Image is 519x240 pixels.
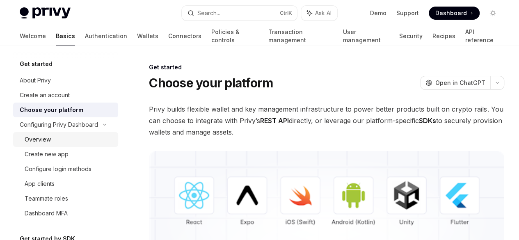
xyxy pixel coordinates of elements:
[25,208,68,218] div: Dashboard MFA
[20,26,46,46] a: Welcome
[465,26,499,46] a: API reference
[399,26,422,46] a: Security
[301,6,337,21] button: Ask AI
[13,162,118,176] a: Configure login methods
[13,176,118,191] a: App clients
[25,135,51,144] div: Overview
[25,164,91,174] div: Configure login methods
[280,10,292,16] span: Ctrl K
[13,206,118,221] a: Dashboard MFA
[13,88,118,103] a: Create an account
[211,26,258,46] a: Policies & controls
[20,75,51,85] div: About Privy
[168,26,201,46] a: Connectors
[149,63,504,71] div: Get started
[396,9,419,17] a: Support
[260,117,289,125] strong: REST API
[149,75,273,90] h1: Choose your platform
[13,147,118,162] a: Create new app
[343,26,389,46] a: User management
[435,9,467,17] span: Dashboard
[25,179,55,189] div: App clients
[85,26,127,46] a: Authentication
[20,59,53,69] h5: Get started
[20,120,98,130] div: Configuring Privy Dashboard
[13,73,118,88] a: About Privy
[370,9,386,17] a: Demo
[13,191,118,206] a: Teammate roles
[13,103,118,117] a: Choose your platform
[420,76,490,90] button: Open in ChatGPT
[486,7,499,20] button: Toggle dark mode
[268,26,333,46] a: Transaction management
[432,26,455,46] a: Recipes
[137,26,158,46] a: Wallets
[149,103,504,138] span: Privy builds flexible wallet and key management infrastructure to power better products built on ...
[20,7,71,19] img: light logo
[56,26,75,46] a: Basics
[182,6,297,21] button: Search...CtrlK
[13,132,118,147] a: Overview
[20,105,83,115] div: Choose your platform
[419,117,436,125] strong: SDKs
[435,79,485,87] span: Open in ChatGPT
[20,90,70,100] div: Create an account
[315,9,332,17] span: Ask AI
[197,8,220,18] div: Search...
[25,149,69,159] div: Create new app
[25,194,68,203] div: Teammate roles
[429,7,480,20] a: Dashboard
